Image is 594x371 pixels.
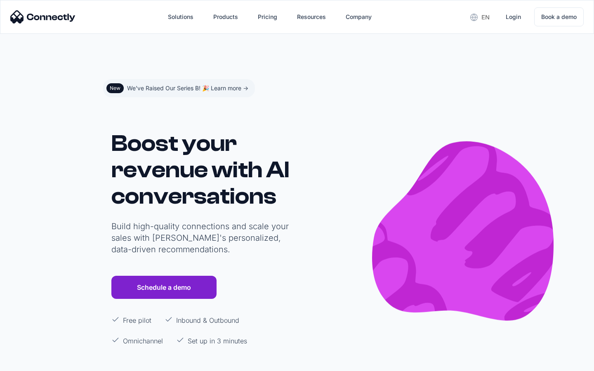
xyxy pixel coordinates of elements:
p: Inbound & Outbound [176,315,239,325]
div: Products [207,7,245,27]
div: New [110,85,120,92]
a: Login [499,7,528,27]
div: Solutions [161,7,200,27]
div: Company [346,11,372,23]
div: Resources [297,11,326,23]
div: We've Raised Our Series B! 🎉 Learn more -> [127,82,248,94]
div: Pricing [258,11,277,23]
a: Pricing [251,7,284,27]
div: Login [506,11,521,23]
ul: Language list [16,357,49,368]
div: Solutions [168,11,193,23]
img: Connectly Logo [10,10,75,23]
p: Free pilot [123,315,151,325]
h1: Boost your revenue with AI conversations [111,130,293,209]
div: Company [339,7,378,27]
aside: Language selected: English [8,356,49,368]
p: Build high-quality connections and scale your sales with [PERSON_NAME]'s personalized, data-drive... [111,221,293,255]
a: Schedule a demo [111,276,217,299]
a: Book a demo [534,7,584,26]
div: en [464,11,496,23]
div: en [481,12,490,23]
div: Resources [290,7,332,27]
a: NewWe've Raised Our Series B! 🎉 Learn more -> [103,79,255,97]
p: Omnichannel [123,336,163,346]
p: Set up in 3 minutes [188,336,247,346]
div: Products [213,11,238,23]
